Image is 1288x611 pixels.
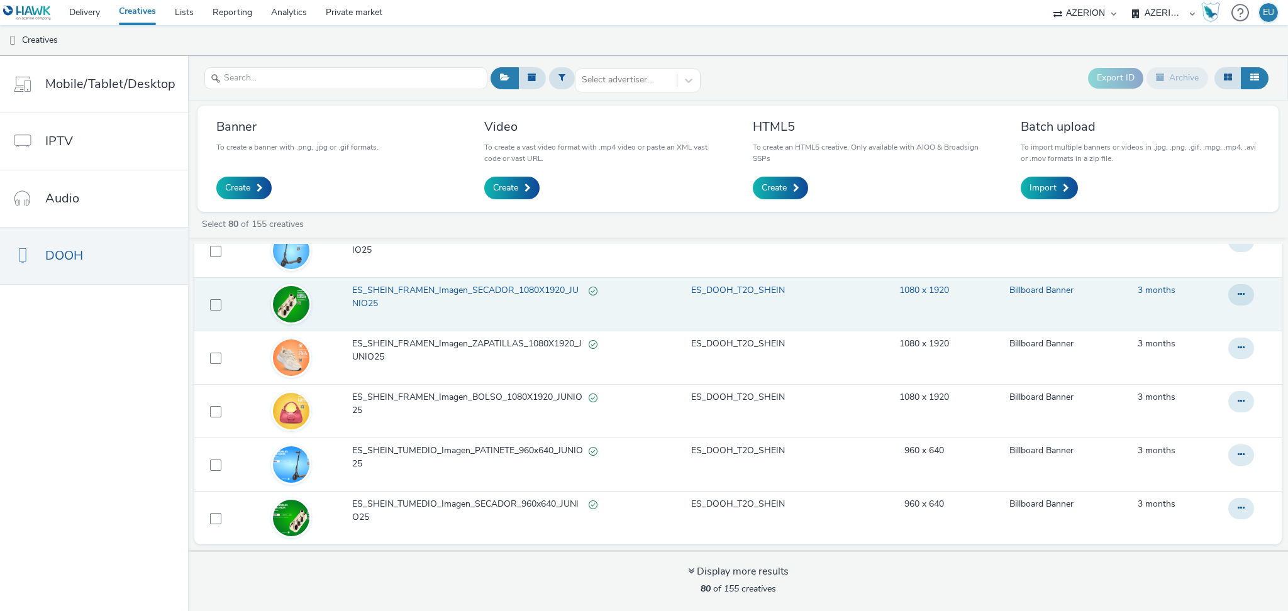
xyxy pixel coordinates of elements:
a: 24 June 2025, 22:12 [1138,444,1175,457]
strong: 80 [228,218,238,230]
a: Billboard Banner [1009,498,1074,510]
div: Valid [589,338,597,351]
a: 24 June 2025, 22:17 [1138,338,1175,350]
p: To import multiple banners or videos in .jpg, .png, .gif, .mpg, .mp4, .avi or .mov formats in a z... [1021,141,1260,164]
span: Create [493,182,518,194]
span: ES_SHEIN_TUMEDIO_Imagen_SECADOR_960x640_JUNIO25 [352,498,589,524]
img: c4fb09db-cbca-4358-bae5-ef419b745814.png [273,272,309,337]
a: ES_SHEIN_FRAMEN_Imagen_SECADOR_1080X1920_JUNIO25Valid [352,284,602,316]
span: 3 months [1138,338,1175,350]
h3: HTML5 [753,118,992,135]
a: Billboard Banner [1009,444,1074,457]
span: of 155 creatives [701,583,776,595]
strong: 80 [701,583,711,595]
div: Valid [589,284,597,297]
span: Import [1030,182,1057,194]
div: EU [1263,3,1274,22]
a: ES_SHEIN_TUMEDIO_Imagen_SECADOR_960x640_JUNIO25Valid [352,498,602,530]
a: Create [753,177,808,199]
span: 3 months [1138,391,1175,403]
button: Grid [1214,67,1241,89]
span: Create [225,182,250,194]
a: Create [216,177,272,199]
a: ES_DOOH_T2O_SHEIN [691,444,785,457]
span: Mobile/Tablet/Desktop [45,75,175,93]
img: dooh [6,35,19,47]
img: undefined Logo [3,5,52,21]
div: Valid [589,391,597,404]
p: To create a vast video format with .mp4 video or paste an XML vast code or vast URL. [484,141,723,164]
a: Billboard Banner [1009,284,1074,297]
a: ES_DOOH_T2O_SHEIN [691,498,785,510]
img: d9a365be-38a3-4664-ac47-0162b115b0d8.jpg [273,500,309,536]
div: Valid [589,444,597,458]
a: Billboard Banner [1009,338,1074,350]
a: 24 June 2025, 22:11 [1138,498,1175,510]
span: ES_SHEIN_FRAMEN_Imagen_SECADOR_1080X1920_JUNIO25 [352,284,589,310]
span: ES_SHEIN_FRAMEN_Imagen_PATINETE_1080X1920_JUNIO25 [352,231,589,256]
a: 1080 x 1920 [899,338,949,350]
h3: Batch upload [1021,118,1260,135]
a: ES_DOOH_T2O_SHEIN [691,338,785,350]
button: Archive [1146,67,1208,89]
span: ES_SHEIN_TUMEDIO_Imagen_PATINETE_960x640_JUNIO25 [352,444,589,470]
a: 24 June 2025, 22:16 [1138,391,1175,404]
a: Billboard Banner [1009,391,1074,404]
a: ES_SHEIN_FRAMEN_Imagen_PATINETE_1080X1920_JUNIO25Valid [352,231,602,263]
span: DOOH [45,246,83,265]
p: To create a banner with .png, .jpg or .gif formats. [216,141,379,153]
span: IPTV [45,132,73,150]
div: Display more results [688,564,789,579]
a: 24 June 2025, 22:18 [1138,284,1175,297]
button: Table [1241,67,1269,89]
a: ES_SHEIN_TUMEDIO_Imagen_PATINETE_960x640_JUNIO25Valid [352,444,602,476]
span: Create [762,182,787,194]
h3: Video [484,118,723,135]
button: Export ID [1088,68,1143,88]
a: Hawk Academy [1201,3,1225,23]
p: To create an HTML5 creative. Only available with AIOO & Broadsign SSPs [753,141,992,164]
a: 1080 x 1920 [899,391,949,404]
img: c535c9f6-ed91-4fd2-ae84-4a7734d89d21.jpg [273,446,309,483]
span: ES_SHEIN_FRAMEN_Imagen_BOLSO_1080X1920_JUNIO25 [352,391,589,417]
img: Hawk Academy [1201,3,1220,23]
a: ES_DOOH_T2O_SHEIN [691,391,785,404]
a: 960 x 640 [904,498,944,510]
a: Import [1021,177,1078,199]
span: ES_SHEIN_FRAMEN_Imagen_ZAPATILLAS_1080X1920_JUNIO25 [352,338,589,363]
a: Create [484,177,540,199]
span: 3 months [1138,284,1175,296]
div: Valid [589,498,597,511]
span: 3 months [1138,444,1175,456]
span: Audio [45,189,79,207]
a: ES_SHEIN_FRAMEN_Imagen_ZAPATILLAS_1080X1920_JUNIO25Valid [352,338,602,370]
a: 1080 x 1920 [899,284,949,297]
a: ES_DOOH_T2O_SHEIN [691,284,785,297]
img: d85a6ecd-5bf2-473f-9d43-b1d59fd96f6b.png [273,219,309,283]
img: d6ff279d-65fe-403e-9dba-2a0b27eb4b15.png [273,379,309,444]
a: Select of 155 creatives [201,218,309,230]
span: 3 months [1138,498,1175,510]
h3: Banner [216,118,379,135]
img: a9d0ebb5-f0f1-47a4-a8e8-2502601928ca.png [273,326,309,390]
a: ES_SHEIN_FRAMEN_Imagen_BOLSO_1080X1920_JUNIO25Valid [352,391,602,423]
a: 960 x 640 [904,444,944,457]
input: Search... [204,67,487,89]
